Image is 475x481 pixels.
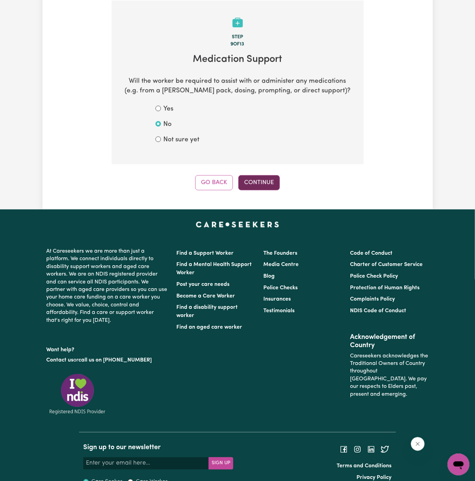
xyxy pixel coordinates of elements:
[4,5,41,10] span: Need any help?
[83,444,233,452] h2: Sign up to our newsletter
[263,262,299,268] a: Media Centre
[263,308,295,314] a: Testimonials
[177,251,234,256] a: Find a Support Worker
[123,54,353,66] h2: Medication Support
[164,120,172,130] label: No
[177,282,230,288] a: Post your care needs
[123,34,353,41] div: Step
[263,286,298,291] a: Police Checks
[196,222,279,227] a: Careseekers home page
[263,251,297,256] a: The Founders
[357,475,392,481] a: Privacy Policy
[350,308,406,314] a: NDIS Code of Conduct
[177,262,252,276] a: Find a Mental Health Support Worker
[350,297,395,302] a: Complaints Policy
[350,274,398,279] a: Police Check Policy
[47,344,168,354] p: Want help?
[164,135,200,145] label: Not sure yet
[177,305,238,319] a: Find a disability support worker
[263,297,291,302] a: Insurances
[123,77,353,97] p: Will the worker be required to assist with or administer any medications (e.g. from a [PERSON_NAM...
[367,447,375,452] a: Follow Careseekers on LinkedIn
[263,274,275,279] a: Blog
[209,457,233,470] button: Subscribe
[350,350,428,401] p: Careseekers acknowledges the Traditional Owners of Country throughout [GEOGRAPHIC_DATA]. We pay o...
[177,325,242,330] a: Find an aged care worker
[195,175,233,190] button: Go Back
[340,447,348,452] a: Follow Careseekers on Facebook
[337,464,392,469] a: Terms and Conditions
[381,447,389,452] a: Follow Careseekers on Twitter
[47,354,168,367] p: or
[350,286,420,291] a: Protection of Human Rights
[350,251,392,256] a: Code of Conduct
[353,447,362,452] a: Follow Careseekers on Instagram
[47,358,74,363] a: Contact us
[47,245,168,327] p: At Careseekers we are more than just a platform. We connect individuals directly to disability su...
[238,175,280,190] button: Continue
[411,437,425,451] iframe: Close message
[448,454,470,476] iframe: Button to launch messaging window
[177,294,235,299] a: Become a Care Worker
[47,373,108,416] img: Registered NDIS provider
[350,262,423,268] a: Charter of Customer Service
[123,41,353,48] div: 9 of 13
[79,358,152,363] a: call us on [PHONE_NUMBER]
[83,457,209,470] input: Enter your email here...
[164,104,174,114] label: Yes
[350,333,428,350] h2: Acknowledgement of Country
